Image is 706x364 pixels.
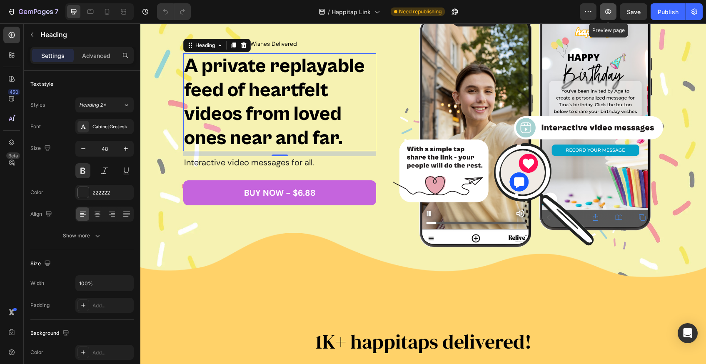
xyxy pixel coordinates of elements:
div: Beta [6,152,20,159]
span: 1K+ happitaps delivered! [175,304,391,332]
button: Heading 2* [75,97,134,112]
input: Auto [76,276,133,291]
div: Color [30,189,43,196]
div: Show more [63,232,102,240]
button: Show more [30,228,134,243]
div: 222222 [92,189,132,197]
div: Text style [30,80,53,88]
span: Happitap Link [332,7,371,16]
button: 7 [3,3,62,20]
iframe: Design area [140,23,706,364]
div: Width [30,279,44,287]
p: 7 [55,7,58,17]
div: Add... [92,302,132,309]
div: Padding [30,302,50,309]
span: Need republishing [399,8,442,15]
div: Background [30,328,71,339]
div: Size [30,258,52,269]
div: Align [30,209,54,220]
div: Undo/Redo [157,3,191,20]
button: Save [620,3,647,20]
div: Add... [92,349,132,357]
span: Save [627,8,641,15]
div: Open Intercom Messenger [678,323,698,343]
div: Font [30,123,41,130]
div: Styles [30,101,45,109]
p: Advanced [82,51,110,60]
p: Settings [41,51,65,60]
span: Heading 2* [79,101,106,109]
div: Publish [658,7,679,16]
p: Heading [40,30,130,40]
div: 450 [8,89,20,95]
div: CabinetGrotesk [92,123,132,131]
div: Color [30,349,43,356]
span: / [328,7,330,16]
div: Size [30,143,52,154]
button: Publish [651,3,686,20]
